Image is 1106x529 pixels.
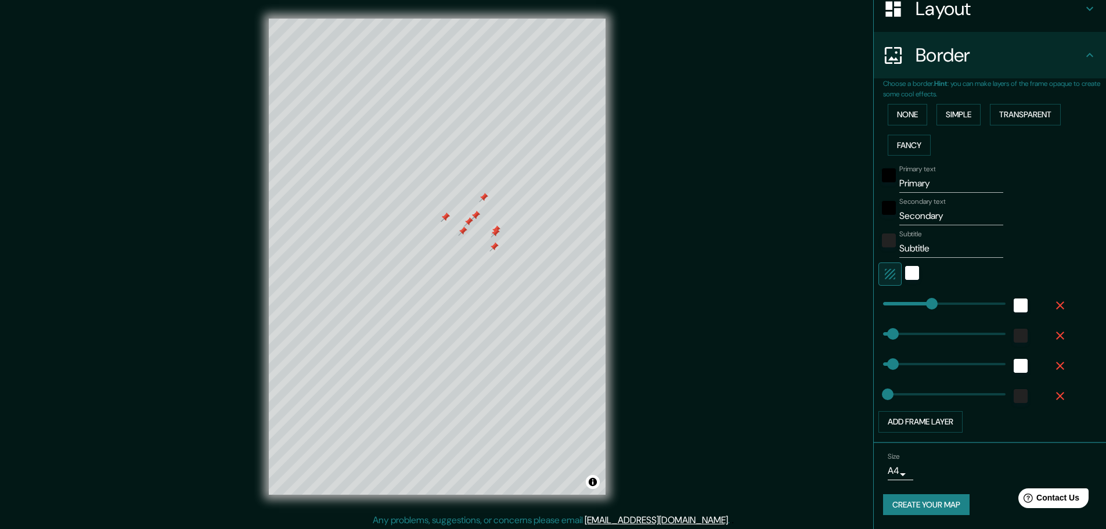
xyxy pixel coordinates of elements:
[888,104,927,125] button: None
[882,168,896,182] button: black
[878,411,963,433] button: Add frame layer
[899,197,946,207] label: Secondary text
[905,266,919,280] button: white
[883,494,970,516] button: Create your map
[916,44,1083,67] h4: Border
[732,513,734,527] div: .
[899,164,935,174] label: Primary text
[874,32,1106,78] div: Border
[1014,298,1028,312] button: white
[1014,389,1028,403] button: color-222222
[990,104,1061,125] button: Transparent
[888,451,900,461] label: Size
[883,78,1106,99] p: Choose a border. : you can make layers of the frame opaque to create some cool effects.
[934,79,948,88] b: Hint
[882,233,896,247] button: color-222222
[888,135,931,156] button: Fancy
[373,513,730,527] p: Any problems, suggestions, or concerns please email .
[936,104,981,125] button: Simple
[888,462,913,480] div: A4
[1014,329,1028,343] button: color-222222
[1014,359,1028,373] button: white
[1003,484,1093,516] iframe: Help widget launcher
[882,201,896,215] button: black
[585,514,728,526] a: [EMAIL_ADDRESS][DOMAIN_NAME]
[586,475,600,489] button: Toggle attribution
[899,229,922,239] label: Subtitle
[730,513,732,527] div: .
